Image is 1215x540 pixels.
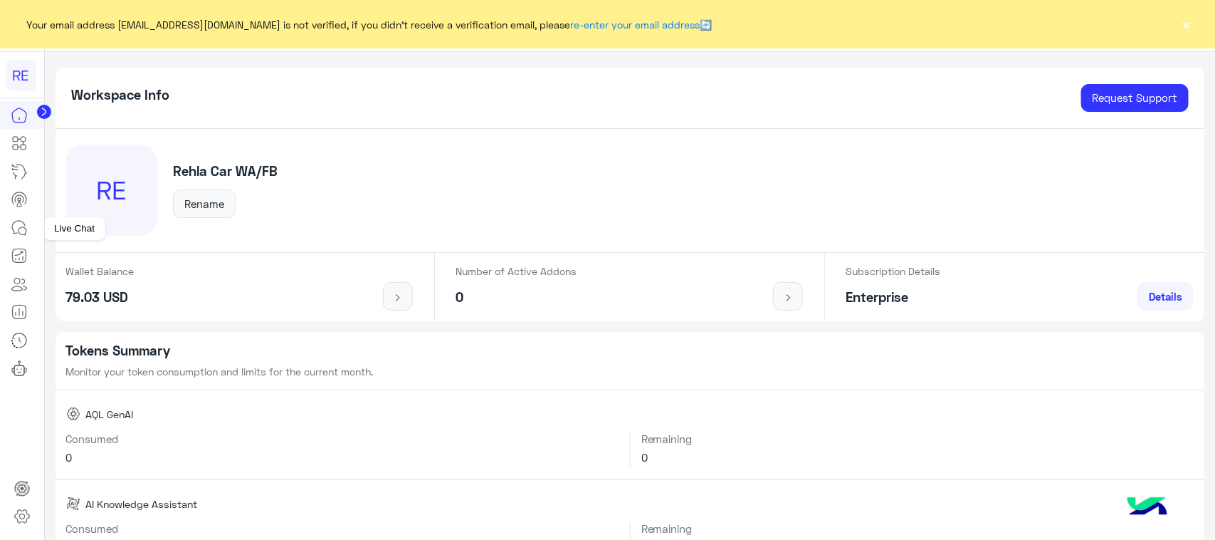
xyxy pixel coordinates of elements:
[456,264,577,279] p: Number of Active Addons
[66,432,619,445] h6: Consumed
[571,19,700,31] a: re-enter your email address
[1149,290,1182,303] span: Details
[6,60,36,90] div: RE
[779,292,797,303] img: icon
[43,217,105,240] div: Live Chat
[66,145,157,236] div: RE
[1081,84,1189,113] a: Request Support
[71,87,169,103] h5: Workspace Info
[173,189,236,218] button: Rename
[641,522,1194,535] h6: Remaining
[27,17,712,32] span: Your email address [EMAIL_ADDRESS][DOMAIN_NAME] is not verified, if you didn't receive a verifica...
[66,497,80,511] img: AI Knowledge Assistant
[1179,17,1194,31] button: ×
[173,163,278,180] h5: Rehla Car WA/FB
[66,264,135,279] p: Wallet Balance
[641,451,1194,464] h6: 0
[66,364,1194,379] p: Monitor your token consumption and limits for the current month.
[85,407,133,422] span: AQL GenAI
[456,289,577,306] h5: 0
[641,432,1194,445] h6: Remaining
[1137,282,1194,311] a: Details
[846,289,941,306] h5: Enterprise
[66,451,619,464] h6: 0
[389,292,407,303] img: icon
[85,497,197,512] span: AI Knowledge Assistant
[66,522,619,535] h6: Consumed
[1122,483,1172,533] img: hulul-logo.png
[66,289,135,306] h5: 79.03 USD
[846,264,941,279] p: Subscription Details
[66,407,80,421] img: AQL GenAI
[66,343,1194,359] h5: Tokens Summary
